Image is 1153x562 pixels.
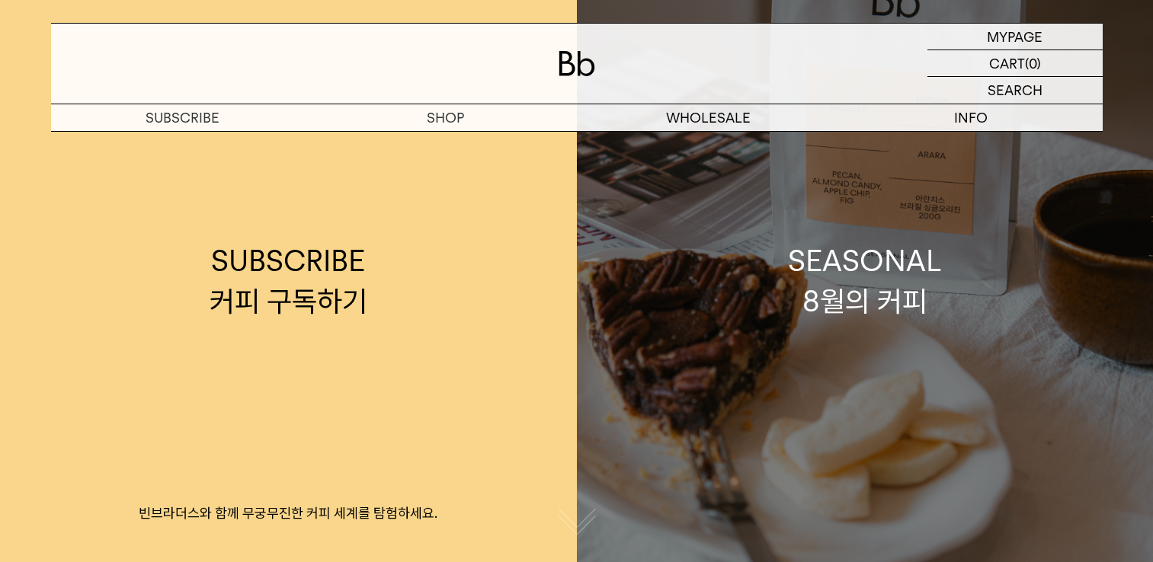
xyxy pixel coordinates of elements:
[840,104,1103,131] p: INFO
[559,51,595,76] img: 로고
[51,104,314,131] a: SUBSCRIBE
[577,104,840,131] p: WHOLESALE
[987,24,1043,49] p: MYPAGE
[1025,50,1041,76] p: (0)
[988,77,1043,104] p: SEARCH
[927,24,1103,50] a: MYPAGE
[927,50,1103,77] a: CART (0)
[210,241,367,321] div: SUBSCRIBE 커피 구독하기
[314,104,577,131] a: SHOP
[989,50,1025,76] p: CART
[788,241,942,321] div: SEASONAL 8월의 커피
